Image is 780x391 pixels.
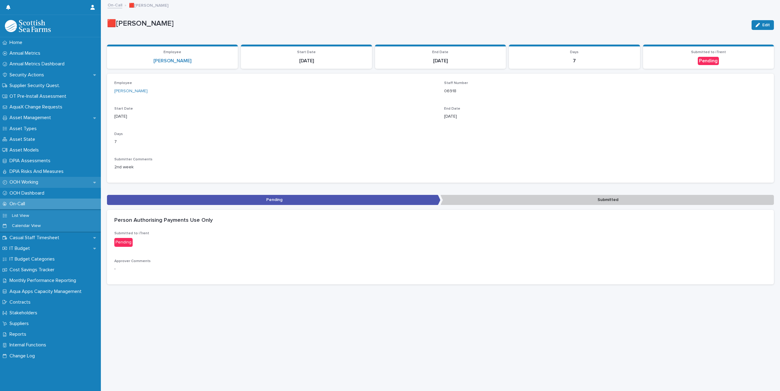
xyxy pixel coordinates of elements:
p: - [114,266,767,272]
p: Casual Staff Timesheet [7,235,64,241]
button: Edit [752,20,774,30]
p: 🟥[PERSON_NAME] [107,19,747,28]
span: Staff Number [444,81,468,85]
h2: Person Authorising Payments Use Only [114,217,213,224]
p: Suppliers [7,321,34,327]
img: 9Y1MW04fRR2O5TKCTBvH [5,20,51,32]
a: On-Call [108,1,122,8]
span: Start Date [297,50,316,54]
p: Internal Functions [7,342,51,348]
p: 7 [114,139,437,145]
p: Pending [107,195,440,205]
span: Employee [164,50,181,54]
p: IT Budget [7,246,35,251]
p: Supplier Security Quest. [7,83,65,89]
p: Security Actions [7,72,49,78]
span: Approver Comments [114,259,151,263]
p: 06918 [444,88,767,94]
p: Asset State [7,137,40,142]
span: Days [114,132,123,136]
p: Calendar View [7,223,46,228]
p: IT Budget Categories [7,256,60,262]
span: Days [570,50,579,54]
p: Reports [7,331,31,337]
span: End Date [444,107,460,111]
p: On-Call [7,201,30,207]
a: [PERSON_NAME] [153,58,191,64]
p: Cost Savings Tracker [7,267,59,273]
p: DPIA Assessments [7,158,55,164]
p: Monthly Performance Reporting [7,278,81,283]
p: Contracts [7,299,35,305]
p: Change Log [7,353,40,359]
p: OT Pre-Install Assessment [7,93,71,99]
p: 7 [513,58,636,64]
p: Asset Models [7,147,44,153]
p: Aqua Apps Capacity Management [7,289,86,294]
span: Employee [114,81,132,85]
p: [DATE] [379,58,502,64]
p: 🟥[PERSON_NAME] [129,2,168,8]
p: DPIA Risks And Measures [7,169,68,174]
span: Submitted to iTrent [691,50,726,54]
span: Start Date [114,107,133,111]
p: OOH Working [7,179,43,185]
div: Pending [698,57,719,65]
p: OOH Dashboard [7,190,49,196]
p: Asset Management [7,115,56,121]
span: Submitted to iTrent [114,232,149,235]
p: Asset Types [7,126,42,132]
p: [DATE] [444,113,767,120]
p: 2nd week [114,164,767,170]
p: List View [7,213,34,218]
p: [DATE] [245,58,368,64]
p: Annual Metrics [7,50,45,56]
a: [PERSON_NAME] [114,88,148,94]
p: [DATE] [114,113,437,120]
div: Pending [114,238,133,247]
span: Submitter Comments [114,158,153,161]
span: End Date [432,50,448,54]
p: Stakeholders [7,310,42,316]
p: AquaX Change Requests [7,104,67,110]
p: Submitted [440,195,774,205]
span: Edit [762,23,770,27]
p: Annual Metrics Dashboard [7,61,69,67]
p: Home [7,40,27,46]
